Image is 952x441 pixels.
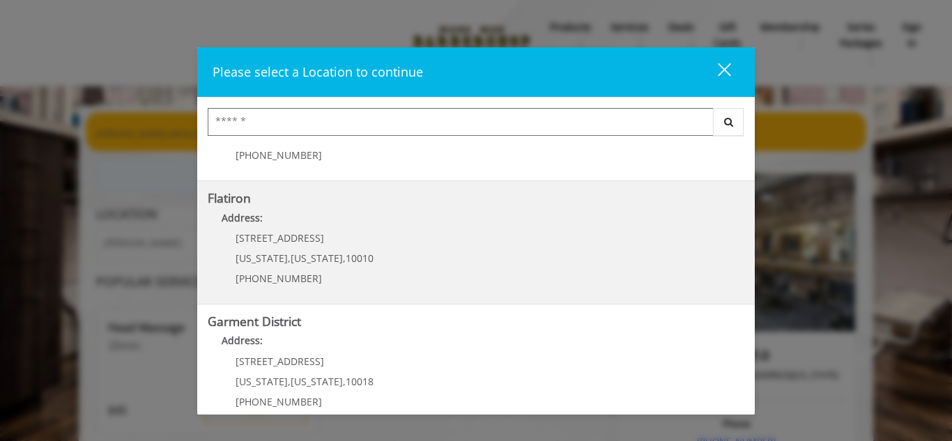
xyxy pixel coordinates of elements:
[692,58,739,86] button: close dialog
[208,108,714,136] input: Search Center
[208,108,744,143] div: Center Select
[222,334,263,347] b: Address:
[291,252,343,265] span: [US_STATE]
[208,189,251,206] b: Flatiron
[291,375,343,388] span: [US_STATE]
[288,375,291,388] span: ,
[236,375,288,388] span: [US_STATE]
[236,231,324,245] span: [STREET_ADDRESS]
[236,272,322,285] span: [PHONE_NUMBER]
[346,375,374,388] span: 10018
[213,63,423,80] span: Please select a Location to continue
[721,117,737,127] i: Search button
[288,252,291,265] span: ,
[236,395,322,408] span: [PHONE_NUMBER]
[343,375,346,388] span: ,
[236,148,322,162] span: [PHONE_NUMBER]
[702,62,730,83] div: close dialog
[208,313,301,330] b: Garment District
[343,252,346,265] span: ,
[236,252,288,265] span: [US_STATE]
[222,211,263,224] b: Address:
[346,252,374,265] span: 10010
[236,355,324,368] span: [STREET_ADDRESS]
